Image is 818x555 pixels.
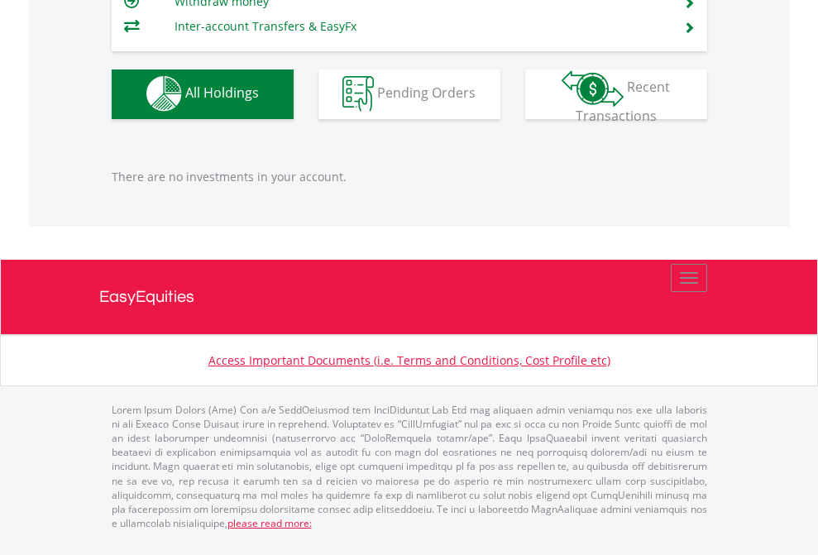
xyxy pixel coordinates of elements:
img: pending_instructions-wht.png [342,76,374,112]
img: transactions-zar-wht.png [562,70,624,107]
p: Lorem Ipsum Dolors (Ame) Con a/e SeddOeiusmod tem InciDiduntut Lab Etd mag aliquaen admin veniamq... [112,403,707,530]
img: holdings-wht.png [146,76,182,112]
p: There are no investments in your account. [112,169,707,185]
span: All Holdings [185,84,259,102]
a: Access Important Documents (i.e. Terms and Conditions, Cost Profile etc) [208,352,610,368]
td: Inter-account Transfers & EasyFx [175,14,663,39]
button: All Holdings [112,69,294,119]
button: Recent Transactions [525,69,707,119]
a: EasyEquities [99,260,720,334]
span: Recent Transactions [576,78,671,125]
span: Pending Orders [377,84,476,102]
a: please read more: [227,516,312,530]
button: Pending Orders [318,69,500,119]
